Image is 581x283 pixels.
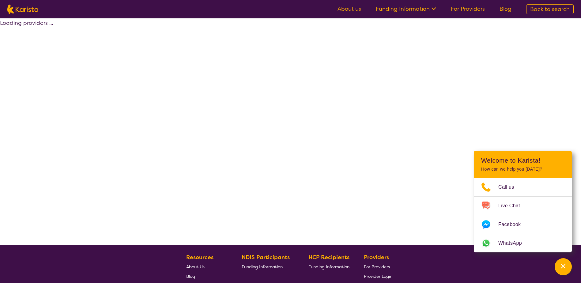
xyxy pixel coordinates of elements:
a: Web link opens in a new tab. [474,234,572,252]
a: Funding Information [376,5,436,13]
a: Funding Information [242,262,294,271]
a: For Providers [364,262,392,271]
a: For Providers [451,5,485,13]
span: Facebook [498,220,528,229]
a: Blog [500,5,511,13]
a: Back to search [526,4,574,14]
span: Funding Information [242,264,283,270]
span: Blog [186,274,195,279]
span: Back to search [530,6,570,13]
a: About us [338,5,361,13]
ul: Choose channel [474,178,572,252]
span: Call us [498,183,522,192]
b: NDIS Participants [242,254,290,261]
a: Blog [186,271,227,281]
span: Funding Information [308,264,349,270]
b: Resources [186,254,213,261]
span: WhatsApp [498,239,529,248]
a: About Us [186,262,227,271]
span: About Us [186,264,205,270]
a: Funding Information [308,262,349,271]
b: HCP Recipients [308,254,349,261]
h2: Welcome to Karista! [481,157,564,164]
div: Channel Menu [474,151,572,252]
img: Karista logo [7,5,38,14]
span: Live Chat [498,201,527,210]
span: For Providers [364,264,390,270]
a: Provider Login [364,271,392,281]
span: Provider Login [364,274,392,279]
p: How can we help you [DATE]? [481,167,564,172]
button: Channel Menu [555,258,572,275]
b: Providers [364,254,389,261]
